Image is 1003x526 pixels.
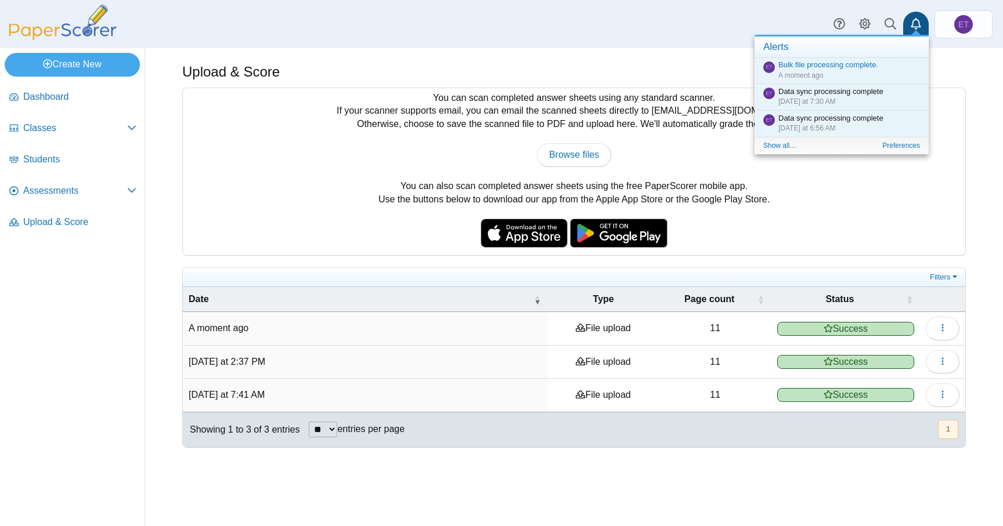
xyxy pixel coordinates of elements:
a: Enterprise Teacher 1 [763,88,775,99]
h3: Alerts [755,37,929,58]
img: PaperScorer [5,5,121,40]
td: File upload [548,379,659,412]
span: Enterprise Teacher 1 [766,118,773,123]
span: Enterprise Teacher 1 [958,20,969,28]
span: Success [777,388,914,402]
h1: Upload & Score [182,62,280,82]
a: Classes [5,115,141,143]
a: Enterprise Teacher 1 [763,61,775,73]
a: Show all… [763,142,796,150]
div: Data sync processing complete [775,88,920,107]
span: Classes [23,122,127,135]
button: 1 [938,420,958,439]
time: Aug 19, 2025 at 3:39 PM [189,323,248,333]
span: Upload & Score [23,216,136,228]
span: Page count : Activate to sort [757,287,764,311]
span: Dashboard [23,90,136,103]
span: Success [777,322,914,336]
a: Filters [927,271,962,283]
td: 11 [659,379,771,412]
span: Status : Activate to sort [906,287,913,311]
span: Status [825,294,854,304]
div: Showing 1 to 3 of 3 entries [183,412,300,447]
a: Bulk file processing complete. [778,60,878,69]
span: Assessments [23,184,127,197]
time: Aug 19, 2025 at 3:39 PM [778,71,823,79]
span: Enterprise Teacher 1 [766,64,773,70]
div: You can scan completed answer sheets using any standard scanner. If your scanner supports email, ... [183,88,965,255]
time: Aug 19, 2025 at 7:30 AM [778,97,835,106]
td: 11 [659,346,771,379]
a: Browse files [537,143,611,166]
a: Preferences [882,142,920,150]
a: Enterprise Teacher 1 [763,114,775,126]
a: Dashboard [5,84,141,111]
td: File upload [548,346,659,379]
span: Enterprise Teacher 1 [954,15,973,34]
time: Aug 19, 2025 at 6:56 AM [778,124,835,132]
a: PaperScorer [5,32,121,42]
a: Upload & Score [5,209,141,237]
span: Type [593,294,614,304]
span: Date : Activate to remove sorting [534,287,541,311]
span: Browse files [549,150,599,159]
img: google-play-badge.png [570,219,668,248]
td: File upload [548,312,659,345]
span: Students [23,153,136,166]
span: Date [189,294,209,304]
td: 11 [659,312,771,345]
time: Aug 15, 2025 at 2:37 PM [189,357,265,367]
time: Aug 15, 2025 at 7:41 AM [189,390,265,400]
nav: pagination [937,420,958,439]
a: Enterprise Teacher 1 [935,10,993,38]
a: Create New [5,53,140,76]
span: Success [777,355,914,369]
span: Page count [684,294,734,304]
a: Assessments [5,177,141,205]
span: Enterprise Teacher 1 [766,91,773,96]
div: Data sync processing complete [775,114,920,133]
a: Students [5,146,141,174]
img: apple-store-badge.svg [481,219,568,248]
a: Alerts [903,12,929,37]
label: entries per page [337,424,405,434]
